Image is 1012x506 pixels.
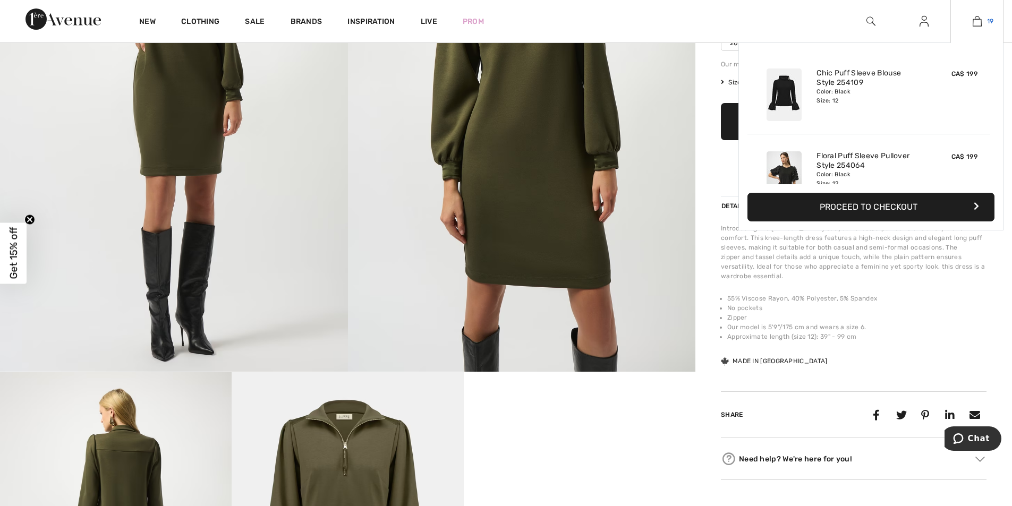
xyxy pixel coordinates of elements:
[721,78,761,87] span: Size Guide
[245,17,265,28] a: Sale
[721,224,987,281] div: Introducing the [PERSON_NAME] bodycon dress, a perfect blend of style and comfort. This knee-leng...
[721,103,987,140] button: Add to Bag
[767,68,802,121] img: Chic Puff Sleeve Blouse Style 254109
[721,35,747,51] span: 20
[721,196,751,216] div: Details
[951,15,1003,28] a: 19
[721,411,743,418] span: Share
[721,169,987,179] div: or 4 payments of with
[817,68,921,88] a: Chic Puff Sleeve Blouse Style 254109
[347,17,395,28] span: Inspiration
[951,153,977,160] span: CA$ 199
[721,169,987,183] div: or 4 payments ofCA$ 59.75withSezzle Click to learn more about Sezzle
[421,16,437,27] a: Live
[727,322,987,332] li: Our model is 5'9"/175 cm and wears a size 6.
[727,294,987,303] li: 55% Viscose Rayon, 40% Polyester, 5% Spandex
[24,214,35,225] button: Close teaser
[975,457,985,462] img: Arrow2.svg
[866,15,875,28] img: search the website
[767,151,802,204] img: Floral Puff Sleeve Pullover Style 254064
[25,8,101,30] img: 1ère Avenue
[973,15,982,28] img: My Bag
[747,193,994,221] button: Proceed to Checkout
[727,303,987,313] li: No pockets
[721,451,987,467] div: Need help? We're here for you!
[817,88,921,105] div: Color: Black Size: 12
[727,313,987,322] li: Zipper
[817,151,921,170] a: Floral Puff Sleeve Pullover Style 254064
[181,17,219,28] a: Clothing
[817,170,921,187] div: Color: Black Size: 12
[987,16,994,26] span: 19
[951,70,977,78] span: CA$ 199
[911,15,937,28] a: Sign In
[7,227,20,279] span: Get 15% off
[721,356,828,366] div: Made in [GEOGRAPHIC_DATA]
[727,332,987,341] li: Approximate length (size 12): 39" - 99 cm
[945,426,1001,453] iframe: Opens a widget where you can chat to one of our agents
[139,17,156,28] a: New
[721,59,987,69] div: Our model is 5'9"/175 cm and wears a size 6.
[464,372,695,488] video: Your browser does not support the video tag.
[463,16,484,27] a: Prom
[920,15,929,28] img: My Info
[291,17,322,28] a: Brands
